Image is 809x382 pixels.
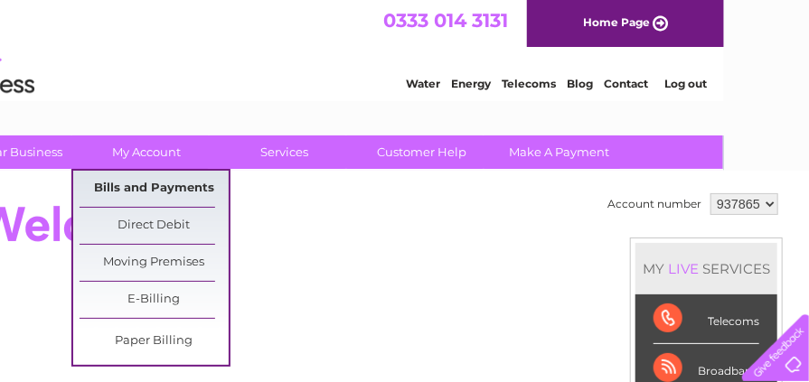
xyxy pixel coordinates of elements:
div: LIVE [664,260,702,277]
a: Direct Debit [80,208,229,244]
a: Moving Premises [80,245,229,281]
a: Log out [749,77,792,90]
a: 0333 014 3131 [468,9,593,32]
a: Services [210,135,359,169]
div: MY SERVICES [635,243,777,294]
a: Customer Help [347,135,496,169]
a: Bills and Payments [80,171,229,207]
a: Blog [652,77,678,90]
a: Paper Billing [80,323,229,359]
a: Make A Payment [484,135,634,169]
a: Telecoms [587,77,641,90]
a: Energy [536,77,576,90]
a: Water [491,77,525,90]
img: logo.png [28,47,120,102]
td: Account number [603,189,706,219]
a: My Account [72,135,221,169]
a: Contact [689,77,733,90]
div: Telecoms [654,294,759,344]
a: E-Billing [80,282,229,318]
